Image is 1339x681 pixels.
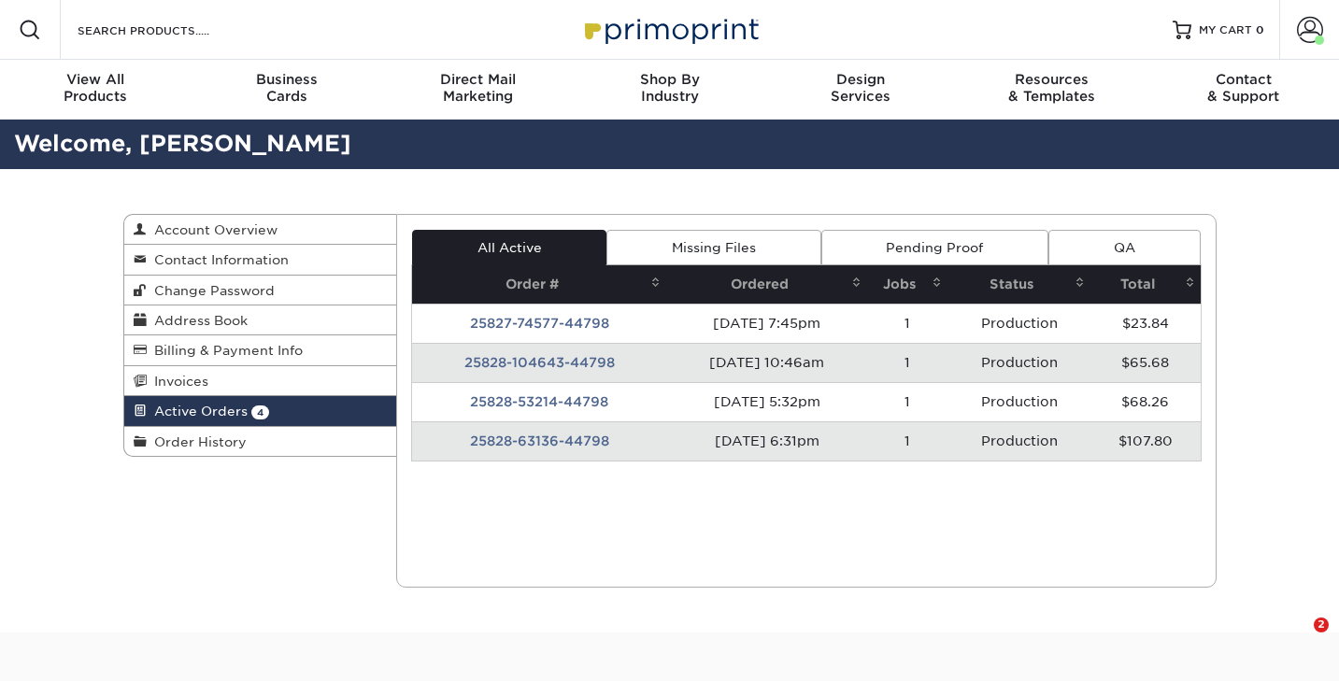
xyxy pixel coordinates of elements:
[957,60,1148,120] a: Resources& Templates
[1199,22,1252,38] span: MY CART
[147,222,278,237] span: Account Overview
[574,71,765,88] span: Shop By
[147,374,208,389] span: Invoices
[412,265,666,304] th: Order #
[124,215,397,245] a: Account Overview
[1090,421,1200,461] td: $107.80
[412,421,666,461] td: 25828-63136-44798
[251,405,269,419] span: 4
[124,245,397,275] a: Contact Information
[412,382,666,421] td: 25828-53214-44798
[947,265,1090,304] th: Status
[76,19,258,41] input: SEARCH PRODUCTS.....
[867,304,947,343] td: 1
[382,71,574,105] div: Marketing
[147,404,248,419] span: Active Orders
[574,60,765,120] a: Shop ByIndustry
[957,71,1148,105] div: & Templates
[124,427,397,456] a: Order History
[947,382,1090,421] td: Production
[577,9,763,50] img: Primoprint
[666,382,867,421] td: [DATE] 5:32pm
[147,434,247,449] span: Order History
[147,343,303,358] span: Billing & Payment Info
[1314,617,1329,632] span: 2
[867,382,947,421] td: 1
[147,313,248,328] span: Address Book
[124,366,397,396] a: Invoices
[124,305,397,335] a: Address Book
[821,230,1048,265] a: Pending Proof
[765,71,957,105] div: Services
[867,265,947,304] th: Jobs
[192,71,383,105] div: Cards
[124,276,397,305] a: Change Password
[1256,23,1264,36] span: 0
[382,71,574,88] span: Direct Mail
[606,230,820,265] a: Missing Files
[666,265,867,304] th: Ordered
[147,252,289,267] span: Contact Information
[412,304,666,343] td: 25827-74577-44798
[957,71,1148,88] span: Resources
[1090,265,1200,304] th: Total
[1090,304,1200,343] td: $23.84
[192,60,383,120] a: BusinessCards
[192,71,383,88] span: Business
[666,421,867,461] td: [DATE] 6:31pm
[147,283,275,298] span: Change Password
[765,60,957,120] a: DesignServices
[867,343,947,382] td: 1
[1275,617,1320,662] iframe: Intercom live chat
[5,624,159,674] iframe: Google Customer Reviews
[947,304,1090,343] td: Production
[412,343,666,382] td: 25828-104643-44798
[867,421,947,461] td: 1
[1090,343,1200,382] td: $65.68
[1048,230,1200,265] a: QA
[1147,71,1339,105] div: & Support
[1147,71,1339,88] span: Contact
[124,396,397,426] a: Active Orders 4
[412,230,606,265] a: All Active
[1090,382,1200,421] td: $68.26
[765,71,957,88] span: Design
[124,335,397,365] a: Billing & Payment Info
[382,60,574,120] a: Direct MailMarketing
[574,71,765,105] div: Industry
[947,421,1090,461] td: Production
[666,343,867,382] td: [DATE] 10:46am
[1147,60,1339,120] a: Contact& Support
[666,304,867,343] td: [DATE] 7:45pm
[947,343,1090,382] td: Production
